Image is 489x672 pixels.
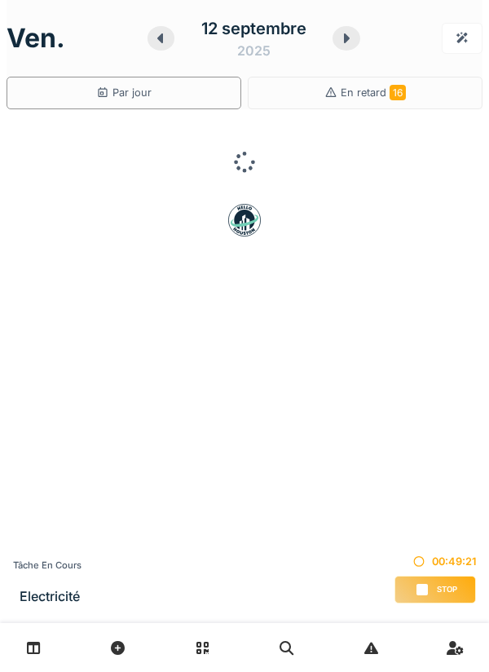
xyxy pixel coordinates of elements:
h1: ven. [7,23,65,54]
img: badge-BVDL4wpA.svg [228,204,261,237]
div: Par jour [96,85,152,100]
div: 00:49:21 [394,554,476,569]
span: Stop [437,584,457,595]
div: 12 septembre [201,16,306,41]
h3: Electricité [20,589,81,604]
span: En retard [341,86,406,99]
span: 16 [390,85,406,100]
div: Tâche en cours [13,559,81,573]
div: 2025 [237,41,271,60]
